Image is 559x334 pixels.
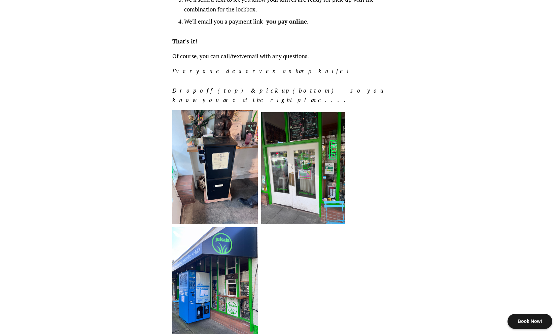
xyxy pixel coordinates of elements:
[184,17,387,27] li: We'll email you a payment link - .
[172,52,387,61] p: Of course, you can call/text/email with any questions.
[172,37,197,45] strong: That's it!
[172,67,384,104] em: Everyone deserves a sharp knife! Dropoff (top) & pickup(bottom) - so you know you are at the righ...
[508,314,552,329] div: Book Now!
[266,18,307,25] strong: you pay online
